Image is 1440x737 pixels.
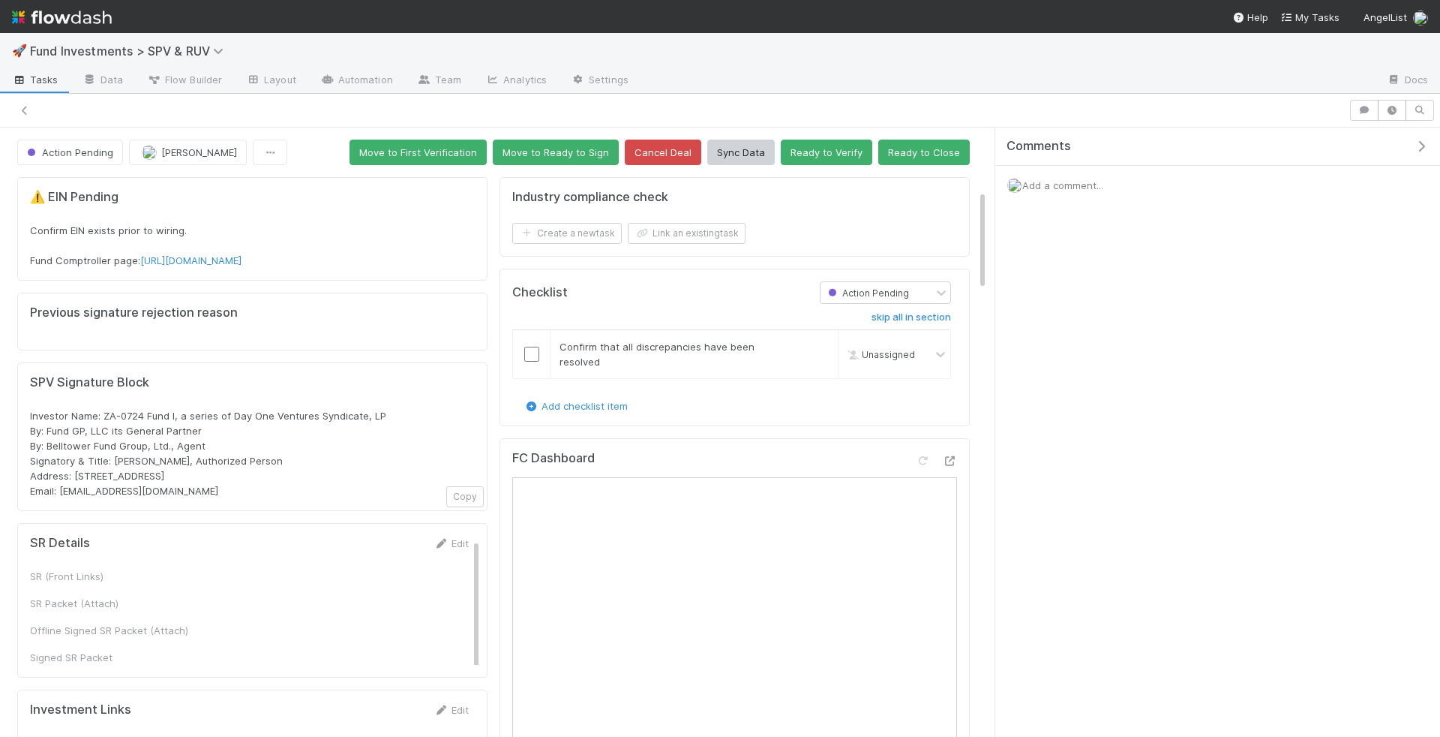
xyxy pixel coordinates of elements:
[161,146,237,158] span: [PERSON_NAME]
[17,140,123,165] button: Action Pending
[30,305,475,320] h5: Previous signature rejection reason
[628,223,745,244] button: Link an existingtask
[1006,139,1071,154] span: Comments
[1280,10,1339,25] a: My Tasks
[523,400,628,412] a: Add checklist item
[871,311,951,329] a: skip all in section
[349,140,487,165] button: Move to First Verification
[30,410,386,497] span: Investor Name: ZA-0724 Fund I, a series of Day One Ventures Syndicate, LP By: Fund GP, LLC its Ge...
[1232,10,1268,25] div: Help
[512,451,595,466] h5: FC Dashboard
[12,5,112,30] img: logo-inverted-e16ddd16eac7371096b0.svg
[12,72,58,87] span: Tasks
[512,285,568,300] h5: Checklist
[405,69,473,93] a: Team
[234,69,308,93] a: Layout
[30,569,255,584] div: SR (Front Links)
[1375,69,1440,93] a: Docs
[147,72,222,87] span: Flow Builder
[559,69,640,93] a: Settings
[30,650,255,665] div: Signed SR Packet
[30,623,255,638] div: Offline Signed SR Packet (Attach)
[1413,11,1428,26] img: avatar_892eb56c-5b5a-46db-bf0b-2a9023d0e8f8.png
[433,704,469,716] a: Edit
[30,536,90,551] h5: SR Details
[559,341,754,368] span: Confirm that all discrepancies have been resolved
[30,375,475,390] h5: SPV Signature Block
[781,140,872,165] button: Ready to Verify
[473,69,559,93] a: Analytics
[707,140,775,165] button: Sync Data
[70,69,135,93] a: Data
[129,140,247,165] button: [PERSON_NAME]
[825,287,909,299] span: Action Pending
[140,254,241,266] a: [URL][DOMAIN_NAME]
[30,596,255,611] div: SR Packet (Attach)
[24,146,113,158] span: Action Pending
[446,486,484,507] button: Copy
[878,140,970,165] button: Ready to Close
[1007,178,1022,193] img: avatar_892eb56c-5b5a-46db-bf0b-2a9023d0e8f8.png
[142,145,157,160] img: avatar_462714f4-64db-4129-b9df-50d7d164b9fc.png
[30,224,241,266] span: Confirm EIN exists prior to wiring. Fund Comptroller page:
[135,69,234,93] a: Flow Builder
[844,348,915,359] span: Unassigned
[1022,179,1103,191] span: Add a comment...
[433,537,469,549] a: Edit
[493,140,619,165] button: Move to Ready to Sign
[871,311,951,323] h6: skip all in section
[512,223,622,244] button: Create a newtask
[30,190,475,205] h5: ⚠️ EIN Pending
[625,140,701,165] button: Cancel Deal
[308,69,405,93] a: Automation
[12,44,27,57] span: 🚀
[512,190,668,205] h5: Industry compliance check
[30,44,231,59] span: Fund Investments > SPV & RUV
[1280,11,1339,23] span: My Tasks
[30,702,131,717] h5: Investment Links
[1363,11,1407,23] span: AngelList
